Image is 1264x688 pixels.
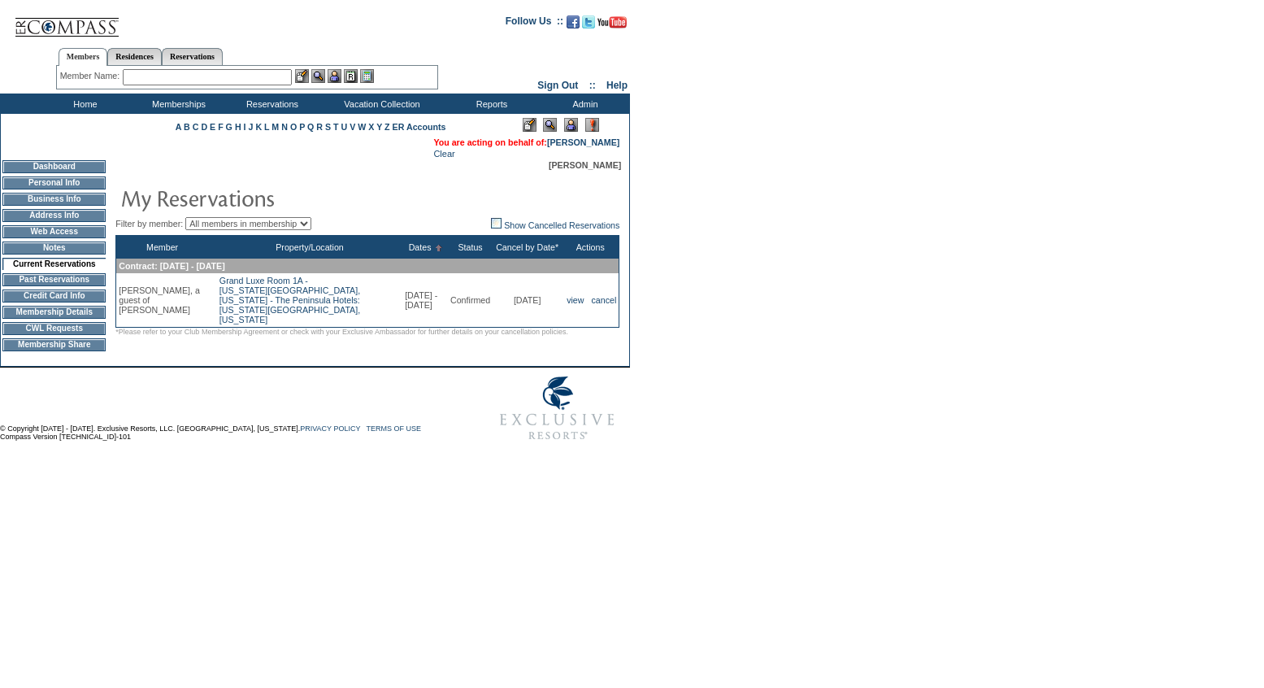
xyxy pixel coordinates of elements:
[2,193,106,206] td: Business Info
[60,69,123,83] div: Member Name:
[433,137,619,147] span: You are acting on behalf of:
[316,122,323,132] a: R
[496,242,558,252] a: Cancel by Date*
[162,48,223,65] a: Reservations
[264,122,269,132] a: L
[116,273,208,328] td: [PERSON_NAME], a guest of [PERSON_NAME]
[341,122,348,132] a: U
[547,137,619,147] a: [PERSON_NAME]
[115,328,568,336] span: *Please refer to your Club Membership Agreement or check with your Exclusive Ambassador for furth...
[344,69,358,83] img: Reservations
[567,20,580,30] a: Become our fan on Facebook
[146,242,178,252] a: Member
[2,160,106,173] td: Dashboard
[201,122,207,132] a: D
[448,273,493,328] td: Confirmed
[248,122,253,132] a: J
[360,69,374,83] img: b_calculator.gif
[543,118,557,132] img: View Mode
[2,176,106,189] td: Personal Info
[384,122,390,132] a: Z
[2,306,106,319] td: Membership Details
[224,94,317,114] td: Reservations
[193,122,199,132] a: C
[119,261,224,271] span: Contract: [DATE] - [DATE]
[2,258,106,270] td: Current Reservations
[597,16,627,28] img: Subscribe to our YouTube Channel
[218,122,224,132] a: F
[2,209,106,222] td: Address Info
[290,122,297,132] a: O
[325,122,331,132] a: S
[597,20,627,30] a: Subscribe to our YouTube Channel
[567,15,580,28] img: Become our fan on Facebook
[210,122,215,132] a: E
[549,160,621,170] span: [PERSON_NAME]
[409,242,432,252] a: Dates
[536,94,630,114] td: Admin
[402,273,448,328] td: [DATE] - [DATE]
[376,122,382,132] a: Y
[317,94,443,114] td: Vacation Collection
[606,80,628,91] a: Help
[14,4,119,37] img: Compass Home
[276,242,344,252] a: Property/Location
[307,122,314,132] a: Q
[443,94,536,114] td: Reports
[115,219,183,229] span: Filter by member:
[537,80,578,91] a: Sign Out
[328,69,341,83] img: Impersonate
[2,322,106,335] td: CWL Requests
[367,425,422,433] a: TERMS OF USE
[484,368,630,449] img: Exclusive Resorts
[493,273,562,328] td: [DATE]
[2,290,106,303] td: Credit Card Info
[2,338,106,351] td: Membership Share
[107,48,162,65] a: Residences
[235,122,241,132] a: H
[311,69,325,83] img: View
[333,122,339,132] a: T
[350,122,355,132] a: V
[433,149,454,159] a: Clear
[219,276,360,324] a: Grand Luxe Room 1A -[US_STATE][GEOGRAPHIC_DATA], [US_STATE] - The Peninsula Hotels: [US_STATE][GE...
[564,118,578,132] img: Impersonate
[130,94,224,114] td: Memberships
[491,220,619,230] a: Show Cancelled Reservations
[458,242,482,252] a: Status
[281,122,288,132] a: N
[176,122,181,132] a: A
[255,122,262,132] a: K
[295,69,309,83] img: b_edit.gif
[37,94,130,114] td: Home
[300,425,360,433] a: PRIVACY POLICY
[432,245,442,251] img: Ascending
[368,122,374,132] a: X
[562,236,619,259] th: Actions
[2,273,106,286] td: Past Reservations
[523,118,536,132] img: Edit Mode
[358,122,366,132] a: W
[244,122,246,132] a: I
[506,14,563,33] td: Follow Us ::
[271,122,279,132] a: M
[585,118,599,132] img: Log Concern/Member Elevation
[2,242,106,255] td: Notes
[567,295,584,305] a: view
[589,80,596,91] span: ::
[226,122,232,132] a: G
[491,218,502,229] img: chk_off.JPG
[299,122,305,132] a: P
[120,181,445,214] img: pgTtlMyReservations.gif
[184,122,190,132] a: B
[2,225,106,238] td: Web Access
[393,122,446,132] a: ER Accounts
[59,48,108,66] a: Members
[592,295,617,305] a: cancel
[582,15,595,28] img: Follow us on Twitter
[582,20,595,30] a: Follow us on Twitter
